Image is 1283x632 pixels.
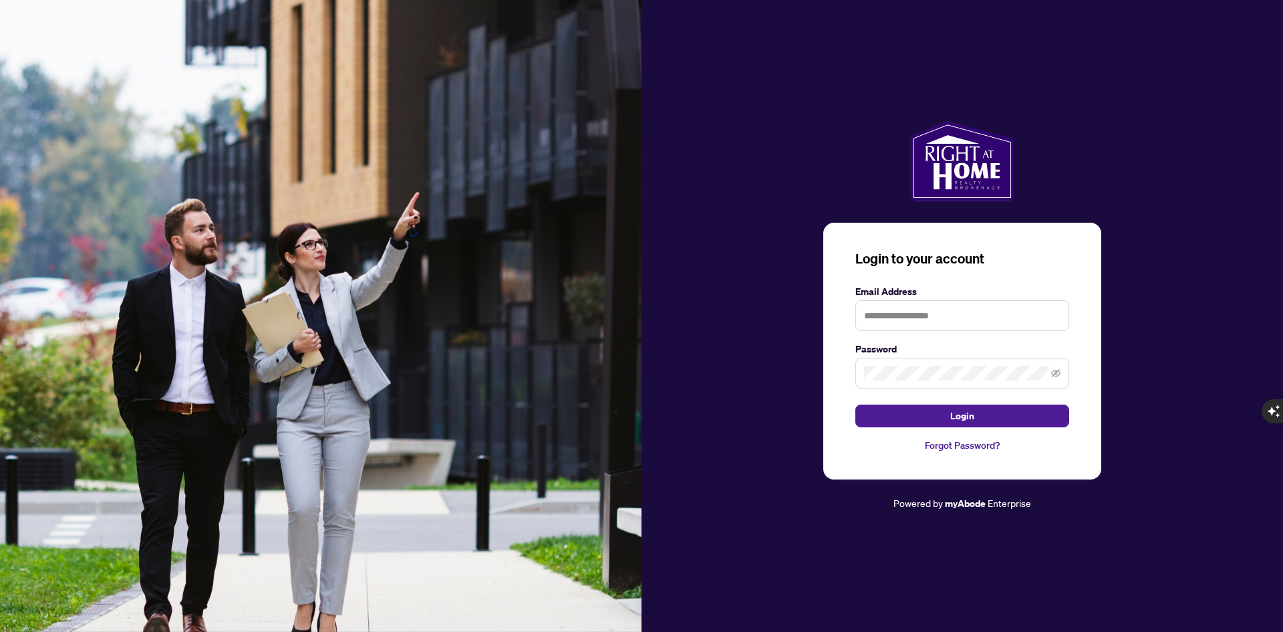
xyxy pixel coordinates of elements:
img: ma-logo [910,121,1014,201]
a: Forgot Password? [855,438,1069,453]
label: Password [855,342,1069,356]
h3: Login to your account [855,249,1069,268]
button: Login [855,405,1069,427]
a: myAbode [945,496,986,511]
label: Email Address [855,284,1069,299]
span: eye-invisible [1051,368,1060,378]
span: Powered by [893,497,943,509]
span: Enterprise [988,497,1031,509]
span: Login [950,405,974,427]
